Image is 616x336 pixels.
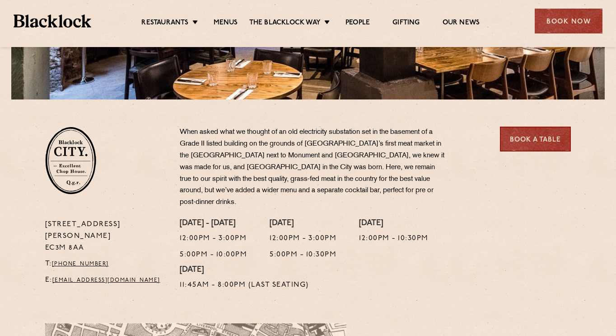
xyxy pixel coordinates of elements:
a: The Blacklock Way [249,19,321,28]
h4: [DATE] [180,265,309,275]
a: People [345,19,370,28]
p: [STREET_ADDRESS][PERSON_NAME] EC3M 8AA [45,219,167,254]
p: T: [45,258,167,270]
h4: [DATE] - [DATE] [180,219,247,229]
a: Our News [443,19,480,28]
a: Gifting [392,19,420,28]
p: 12:00pm - 3:00pm [180,233,247,245]
p: 12:00pm - 10:30pm [359,233,429,245]
img: City-stamp-default.svg [45,127,96,194]
h4: [DATE] [359,219,429,229]
div: Book Now [535,9,602,33]
a: [EMAIL_ADDRESS][DOMAIN_NAME] [52,278,160,283]
p: 5:00pm - 10:30pm [270,249,336,261]
p: 5:00pm - 10:00pm [180,249,247,261]
p: 11:45am - 8:00pm (Last Seating) [180,279,309,291]
img: BL_Textured_Logo-footer-cropped.svg [14,14,91,28]
a: Restaurants [141,19,188,28]
h4: [DATE] [270,219,336,229]
a: Book a Table [500,127,571,151]
a: Menus [214,19,238,28]
p: When asked what we thought of an old electricity substation set in the basement of a Grade II lis... [180,127,446,208]
a: [PHONE_NUMBER] [52,261,109,267]
p: 12:00pm - 3:00pm [270,233,336,245]
p: E: [45,274,167,286]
